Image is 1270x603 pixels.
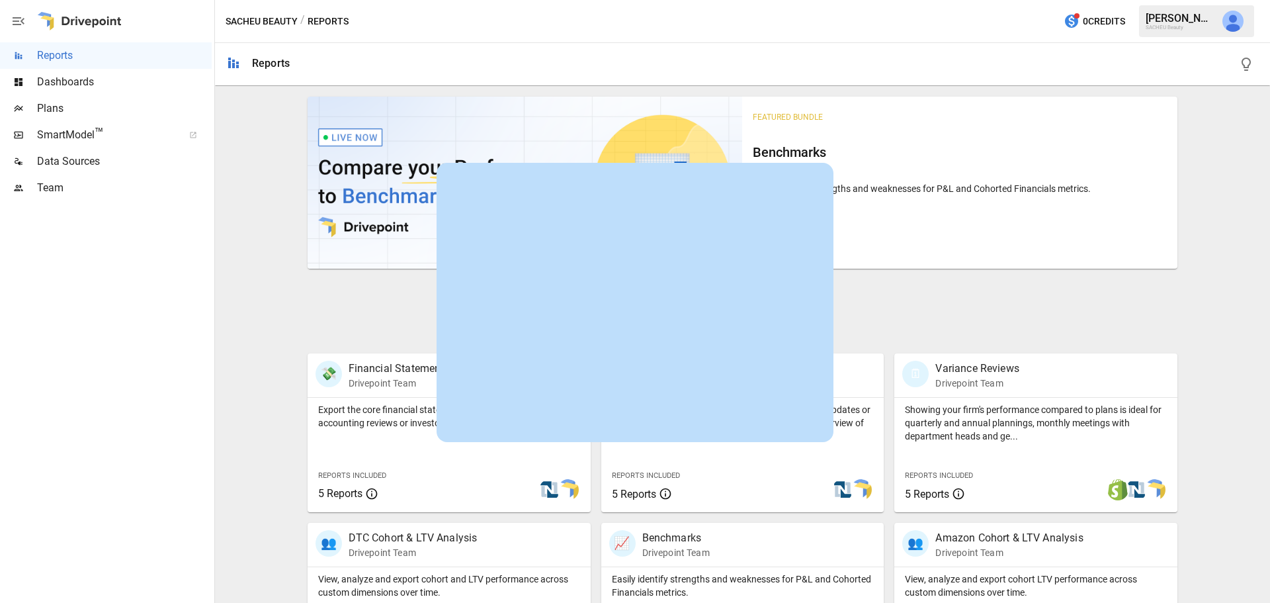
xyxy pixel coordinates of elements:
span: 5 Reports [905,488,949,500]
div: / [300,13,305,30]
div: 🗓 [902,361,929,387]
img: netsuite [539,479,560,500]
div: SACHEU Beauty [1146,24,1214,30]
p: Financial Statements [349,361,450,377]
span: Reports Included [612,471,680,480]
p: Showing your firm's performance compared to plans is ideal for quarterly and annual plannings, mo... [905,403,1167,443]
span: Dashboards [37,74,212,90]
img: shopify [1107,479,1128,500]
button: 0Credits [1058,9,1130,34]
img: smart model [1144,479,1165,500]
button: SACHEU Beauty [226,13,298,30]
span: 5 Reports [318,487,362,500]
p: Benchmarks [642,530,710,546]
p: Drivepoint Team [349,377,450,390]
p: Easily identify strengths and weaknesses for P&L and Cohorted Financials metrics. [612,573,874,599]
h6: Benchmarks [753,142,1167,163]
p: Easily identify strengths and weaknesses for P&L and Cohorted Financials metrics. [753,182,1167,195]
p: Drivepoint Team [642,546,710,559]
span: 0 Credits [1083,13,1125,30]
img: video thumbnail [308,97,743,269]
span: Plans [37,101,212,116]
span: Featured Bundle [753,113,823,122]
span: Reports [37,48,212,64]
span: Reports Included [905,471,973,480]
span: Data Sources [37,154,212,169]
span: SmartModel [37,127,175,143]
p: Variance Reviews [935,361,1019,377]
span: Team [37,180,212,196]
div: 📈 [609,530,636,557]
img: netsuite [832,479,853,500]
p: DTC Cohort & LTV Analysis [349,530,478,546]
div: [PERSON_NAME] [1146,12,1214,24]
button: Danny Ou [1214,3,1251,40]
p: View, analyze and export cohort LTV performance across custom dimensions over time. [905,573,1167,599]
div: 💸 [316,361,342,387]
div: Reports [252,57,290,70]
p: View, analyze and export cohort and LTV performance across custom dimensions over time. [318,573,580,599]
img: smart model [558,479,579,500]
div: 👥 [902,530,929,557]
span: 5 Reports [612,488,656,500]
p: Amazon Cohort & LTV Analysis [935,530,1083,546]
span: Reports Included [318,471,386,480]
img: netsuite [1126,479,1147,500]
p: Export the core financial statements for board meetings, accounting reviews or investor presentat... [318,403,580,430]
span: ™ [95,125,104,142]
img: Danny Ou [1222,11,1244,32]
div: 👥 [316,530,342,557]
p: Drivepoint Team [349,546,478,559]
p: Drivepoint Team [935,377,1019,390]
img: smart model [851,479,872,500]
p: Drivepoint Team [935,546,1083,559]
